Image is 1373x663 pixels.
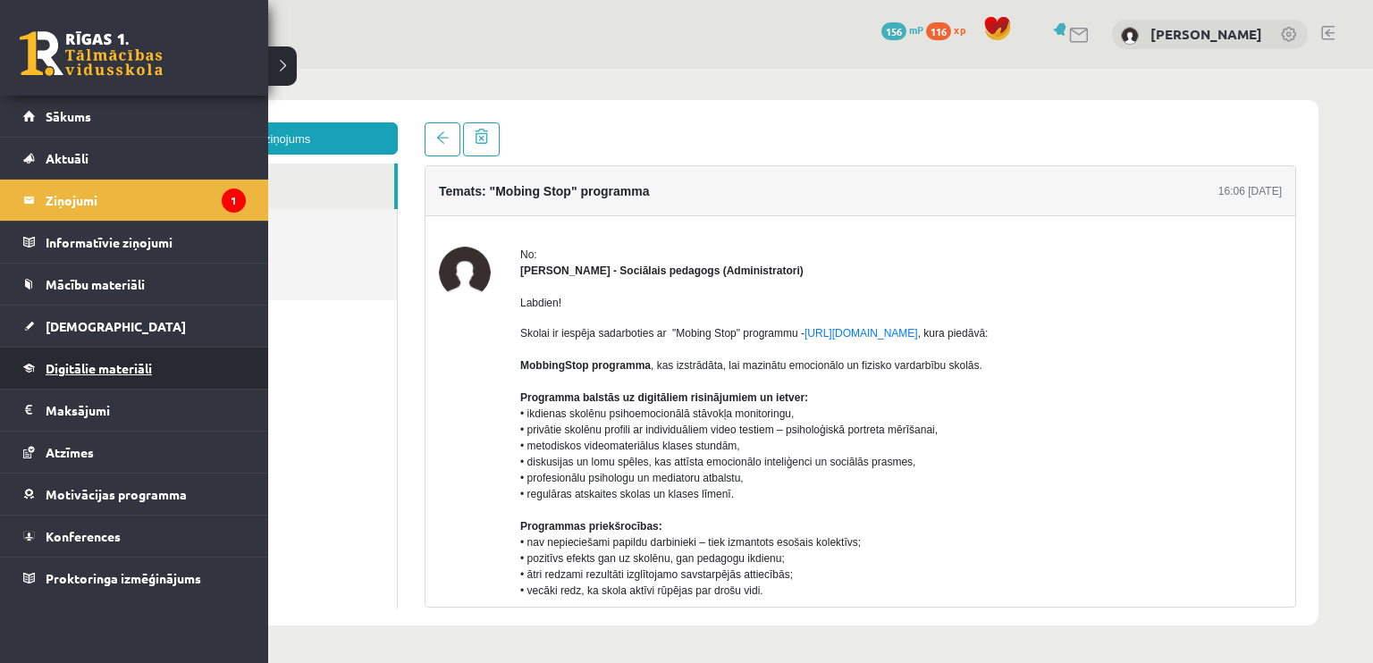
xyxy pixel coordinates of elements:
span: Aktuāli [46,150,88,166]
legend: Ziņojumi [46,180,246,221]
a: Ienākošie [54,95,323,140]
span: xp [954,22,965,37]
a: Aktuāli [23,138,246,179]
a: Jauns ziņojums [54,54,326,86]
a: Sākums [23,96,246,137]
b: Programma balstās uz digitāliem risinājumiem un ietver: [449,323,737,335]
a: Digitālie materiāli [23,348,246,389]
span: mP [909,22,923,37]
img: Dāvids Meņšovs [1121,27,1139,45]
a: [DEMOGRAPHIC_DATA] [23,306,246,347]
p: Labdien! [449,226,1210,242]
a: [URL][DOMAIN_NAME] [733,258,847,271]
span: 116 [926,22,951,40]
strong: [PERSON_NAME] - Sociālais pedagogs (Administratori) [449,196,732,208]
a: [PERSON_NAME] [1150,25,1262,43]
a: Maksājumi [23,390,246,431]
span: Konferences [46,528,121,544]
b: Programmas priekšrocības: [449,451,591,464]
span: Motivācijas programma [46,486,187,502]
a: Nosūtītie [54,140,325,186]
img: Dagnija Gaubšteina - Sociālais pedagogs [367,178,419,230]
a: Atzīmes [23,432,246,473]
a: 116 xp [926,22,974,37]
legend: Informatīvie ziņojumi [46,222,246,263]
span: Atzīmes [46,444,94,460]
span: [DEMOGRAPHIC_DATA] [46,318,186,334]
a: Dzēstie [54,186,325,231]
a: Konferences [23,516,246,557]
span: 156 [881,22,906,40]
span: Sākums [46,108,91,124]
p: Skolai ir iespēja sadarboties ar "Mobing Stop" programmu - , kura piedāvā: , kas izstrādāta, lai ... [449,256,1210,594]
span: Proktoringa izmēģinājums [46,570,201,586]
a: 156 mP [881,22,923,37]
span: Mācību materiāli [46,276,145,292]
a: Proktoringa izmēģinājums [23,558,246,599]
b: MobbingStop programma [449,290,579,303]
a: Ziņojumi1 [23,180,246,221]
a: Motivācijas programma [23,474,246,515]
a: Mācību materiāli [23,264,246,305]
legend: Maksājumi [46,390,246,431]
div: No: [449,178,1210,194]
a: Informatīvie ziņojumi [23,222,246,263]
div: 16:06 [DATE] [1147,114,1210,130]
span: Digitālie materiāli [46,360,152,376]
a: Rīgas 1. Tālmācības vidusskola [20,31,163,76]
h4: Temats: "Mobing Stop" programma [367,115,577,130]
i: 1 [222,189,246,213]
